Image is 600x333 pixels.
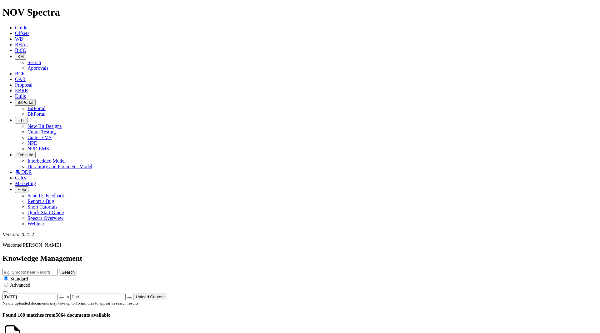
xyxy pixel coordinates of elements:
small: Newly uploaded documents may take up to 15 minutes to appear in search results. [2,301,139,305]
span: BitPortal [17,100,33,105]
a: BitIQ [15,48,26,53]
button: KM [15,53,26,60]
a: BitPortal+ [27,111,48,117]
a: Quick Start Guide [27,210,64,215]
a: Approvals [27,65,48,71]
input: e.g. Smoothsteer Record [2,269,58,275]
span: [PERSON_NAME] [21,242,61,248]
a: BHAs [15,42,27,47]
span: Help [17,187,26,192]
a: Marketing [15,181,36,186]
p: Welcome [2,242,597,248]
h1: NOV Spectra [2,7,597,18]
div: Version: 2025.2 [2,232,597,237]
button: FTT [15,117,27,124]
a: Interbedded Model [27,158,66,164]
span: Found 169 matches from [2,312,56,318]
a: Cutter Testing [27,129,56,134]
a: Guide [15,25,27,30]
a: Webinar [27,221,44,226]
span: DDR [21,169,32,175]
a: OAR [15,77,26,82]
input: End [70,294,126,300]
span: KM [17,54,24,59]
a: Short Tutorials [27,204,57,209]
a: BitPortal [27,106,46,111]
a: NPD EMS [27,146,49,151]
a: BCR [15,71,25,76]
h2: Knowledge Management [2,254,597,263]
a: Spectra Overview [27,215,63,221]
a: Report a Bug [27,199,54,204]
button: Search [59,269,77,275]
a: Calcs [15,175,26,180]
a: Durability and Parameter Model [27,164,92,169]
a: Dulls [15,93,26,99]
a: NPD [27,140,37,146]
a: Cutter EMS [27,135,52,140]
input: Start [2,294,58,300]
span: Standard [10,276,28,281]
button: BitPortal [15,99,36,106]
span: FTT [17,118,25,123]
h4: 5064 documents available [2,312,597,318]
span: OrbitLite [17,153,33,157]
a: New Bit Designs [27,124,62,129]
a: DDR [15,169,32,175]
span: to [65,294,69,299]
button: OrbitLite [15,152,36,158]
a: Send Us Feedback [27,193,65,198]
button: Help [15,186,28,193]
a: Search [27,60,41,65]
span: Advanced [10,282,30,288]
button: Upload Content [133,294,167,300]
a: Proposal [15,82,32,88]
a: EBRR [15,88,28,93]
a: WD [15,36,23,42]
a: Offsets [15,31,29,36]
